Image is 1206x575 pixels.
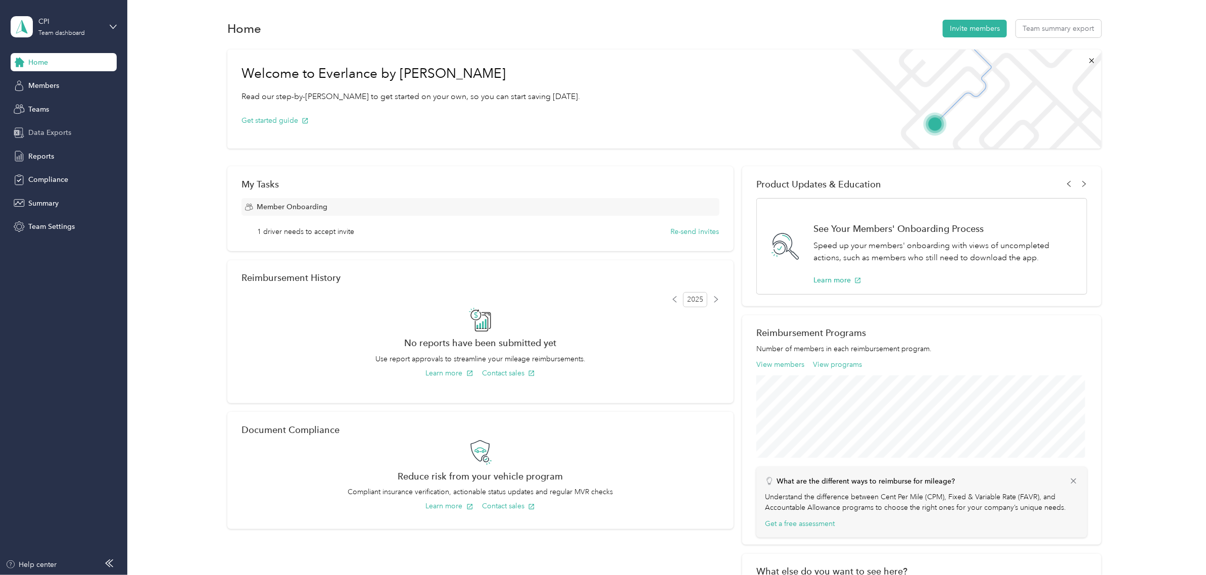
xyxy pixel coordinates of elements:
button: View members [756,359,804,370]
div: Team dashboard [38,30,85,36]
button: Learn more [813,275,861,285]
h2: Reimbursement History [242,272,341,283]
button: Learn more [426,501,473,511]
p: What are the different ways to reimburse for mileage? [777,476,955,487]
span: 1 driver needs to accept invite [257,226,354,237]
span: Home [28,57,48,68]
button: Get a free assessment [765,518,835,529]
p: Compliant insurance verification, actionable status updates and regular MVR checks [242,487,719,497]
span: 2025 [683,292,707,307]
button: Invite members [943,20,1007,37]
img: Welcome to everlance [842,50,1101,149]
span: Member Onboarding [257,202,327,212]
span: Members [28,80,59,91]
h2: No reports have been submitted yet [242,338,719,348]
button: View programs [813,359,862,370]
span: Teams [28,104,49,115]
span: Reports [28,151,54,162]
iframe: Everlance-gr Chat Button Frame [1149,518,1206,575]
h1: Home [227,23,261,34]
div: CPI [38,16,102,27]
span: Team Settings [28,221,75,232]
p: Number of members in each reimbursement program. [756,344,1087,354]
p: Read our step-by-[PERSON_NAME] to get started on your own, so you can start saving [DATE]. [242,90,580,103]
h2: Document Compliance [242,424,340,435]
button: Contact sales [482,368,535,378]
h1: See Your Members' Onboarding Process [813,223,1076,234]
span: Compliance [28,174,68,185]
span: Summary [28,198,59,209]
h2: Reduce risk from your vehicle program [242,471,719,482]
div: My Tasks [242,179,719,189]
button: Re-send invites [671,226,719,237]
button: Contact sales [482,501,535,511]
button: Learn more [426,368,473,378]
h2: Reimbursement Programs [756,327,1087,338]
span: Product Updates & Education [756,179,881,189]
button: Get started guide [242,115,309,126]
span: Data Exports [28,127,71,138]
p: Speed up your members' onboarding with views of uncompleted actions, such as members who still ne... [813,239,1076,264]
p: Understand the difference between Cent Per Mile (CPM), Fixed & Variable Rate (FAVR), and Accounta... [765,492,1078,513]
p: Use report approvals to streamline your mileage reimbursements. [242,354,719,364]
button: Team summary export [1016,20,1101,37]
h1: Welcome to Everlance by [PERSON_NAME] [242,66,580,82]
button: Help center [6,559,57,570]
